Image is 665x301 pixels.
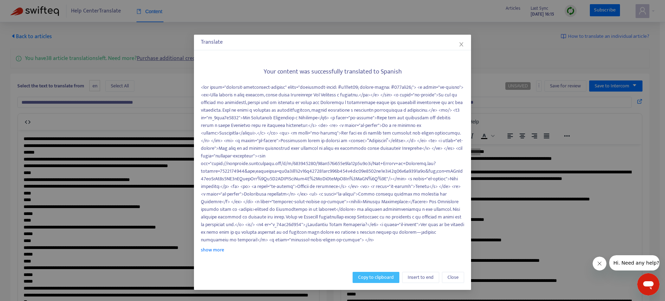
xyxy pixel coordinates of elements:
[459,42,464,47] span: close
[201,38,464,46] div: Translate
[458,41,465,48] button: Close
[408,274,434,281] span: Insert to end
[442,272,464,283] button: Close
[201,84,464,254] div: <lor ipsum="dolorsit-ametconsect-adipisc" elits="doeiusmodt-incid: #u1l1et09; dolore-magna: #077a...
[447,274,459,281] span: Close
[609,255,659,270] iframe: Message from company
[593,257,606,270] iframe: Close message
[402,272,439,283] button: Insert to end
[201,246,224,254] a: show more
[353,272,399,283] button: Copy to clipboard
[358,274,394,281] span: Copy to clipboard
[637,273,659,295] iframe: Button to launch messaging window
[201,68,464,76] h5: Your content was successfully translated to Spanish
